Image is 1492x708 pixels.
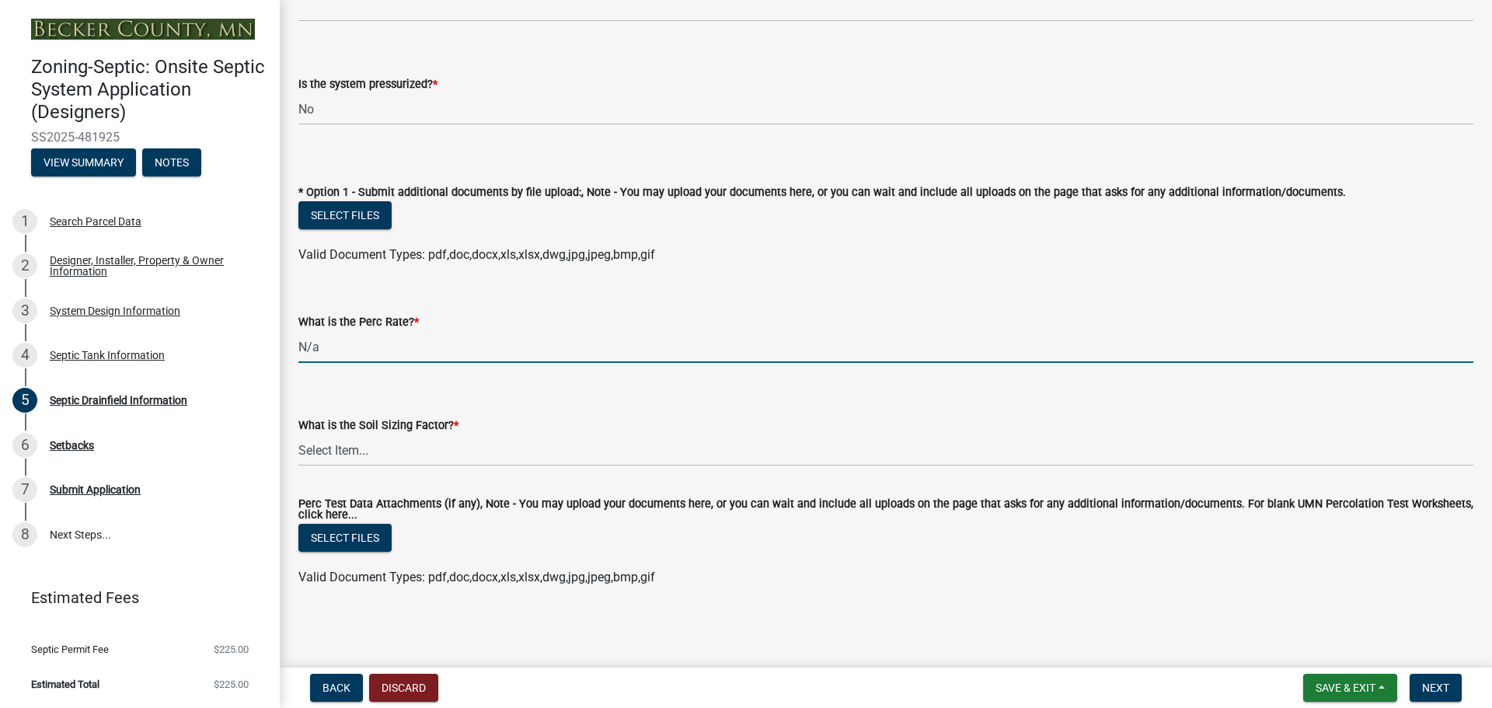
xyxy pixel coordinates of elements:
div: Setbacks [50,440,94,451]
button: Select files [298,524,392,552]
span: Next [1422,682,1449,694]
span: $225.00 [214,644,249,654]
span: Valid Document Types: pdf,doc,docx,xls,xlsx,dwg,jpg,jpeg,bmp,gif [298,570,655,584]
span: Save & Exit [1316,682,1375,694]
span: Valid Document Types: pdf,doc,docx,xls,xlsx,dwg,jpg,jpeg,bmp,gif [298,247,655,262]
div: 1 [12,209,37,234]
button: View Summary [31,148,136,176]
div: Designer, Installer, Property & Owner Information [50,255,255,277]
div: 6 [12,433,37,458]
label: * Option 1 - Submit additional documents by file upload:, Note - You may upload your documents he... [298,187,1346,198]
button: Select files [298,201,392,229]
div: 2 [12,253,37,278]
span: SS2025-481925 [31,130,249,145]
div: 4 [12,343,37,368]
a: Estimated Fees [12,582,255,613]
div: Submit Application [50,484,141,495]
div: 8 [12,522,37,547]
div: Search Parcel Data [50,216,141,227]
label: What is the Perc Rate? [298,317,419,328]
div: 5 [12,388,37,413]
button: Save & Exit [1303,674,1397,702]
div: System Design Information [50,305,180,316]
h4: Zoning-Septic: Onsite Septic System Application (Designers) [31,56,267,123]
label: Perc Test Data Attachments (if any), Note - You may upload your documents here, or you can wait a... [298,499,1473,521]
img: Becker County, Minnesota [31,19,255,40]
button: Next [1410,674,1462,702]
span: Estimated Total [31,679,99,689]
span: $225.00 [214,679,249,689]
span: Septic Permit Fee [31,644,109,654]
button: Back [310,674,363,702]
wm-modal-confirm: Notes [142,157,201,169]
button: Discard [369,674,438,702]
label: Is the system pressurized? [298,79,437,90]
div: 3 [12,298,37,323]
wm-modal-confirm: Summary [31,157,136,169]
div: Septic Drainfield Information [50,395,187,406]
span: Back [322,682,350,694]
div: 7 [12,477,37,502]
button: Notes [142,148,201,176]
div: Septic Tank Information [50,350,165,361]
label: What is the Soil Sizing Factor? [298,420,458,431]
